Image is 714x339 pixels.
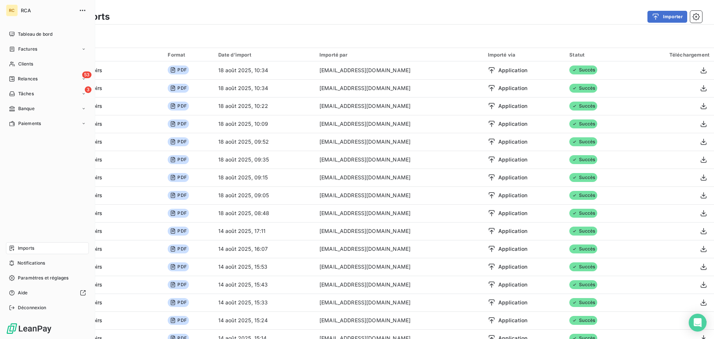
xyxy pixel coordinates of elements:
a: Clients [6,58,89,70]
span: Succès [569,280,597,289]
td: 14 août 2025, 15:24 [214,311,315,329]
span: Factures [18,46,37,52]
td: 18 août 2025, 09:52 [214,133,315,151]
span: Application [498,227,528,235]
td: [EMAIL_ADDRESS][DOMAIN_NAME] [315,258,483,276]
span: Application [498,317,528,324]
span: Succès [569,262,597,271]
span: Application [498,281,528,288]
div: RC [6,4,18,16]
div: Téléchargement [636,52,710,58]
td: [EMAIL_ADDRESS][DOMAIN_NAME] [315,133,483,151]
span: PDF [168,102,189,111]
a: Tableau de bord [6,28,89,40]
td: [EMAIL_ADDRESS][DOMAIN_NAME] [315,97,483,115]
span: Application [498,67,528,74]
td: [EMAIL_ADDRESS][DOMAIN_NAME] [315,151,483,169]
a: 53Relances [6,73,89,85]
a: Paramètres et réglages [6,272,89,284]
div: Importé via [488,52,561,58]
span: Application [498,210,528,217]
td: [EMAIL_ADDRESS][DOMAIN_NAME] [315,240,483,258]
button: Importer [647,11,687,23]
span: PDF [168,191,189,200]
img: Logo LeanPay [6,323,52,335]
span: Application [498,174,528,181]
span: Succès [569,298,597,307]
span: Succès [569,137,597,146]
span: Paiements [18,120,41,127]
span: PDF [168,280,189,289]
a: 3Tâches [6,88,89,100]
span: Succès [569,244,597,253]
td: 14 août 2025, 15:53 [214,258,315,276]
span: Aide [18,290,28,296]
a: Paiements [6,118,89,129]
td: 14 août 2025, 15:43 [214,276,315,294]
td: 18 août 2025, 08:48 [214,204,315,222]
td: [EMAIL_ADDRESS][DOMAIN_NAME] [315,186,483,204]
span: PDF [168,209,189,218]
div: Statut [569,52,627,58]
td: [EMAIL_ADDRESS][DOMAIN_NAME] [315,276,483,294]
span: PDF [168,65,189,74]
td: 14 août 2025, 15:33 [214,294,315,311]
a: Banque [6,103,89,115]
span: Relances [18,76,38,82]
td: 14 août 2025, 16:07 [214,240,315,258]
td: [EMAIL_ADDRESS][DOMAIN_NAME] [315,61,483,79]
td: [EMAIL_ADDRESS][DOMAIN_NAME] [315,222,483,240]
span: 53 [82,71,91,78]
span: PDF [168,155,189,164]
span: Succès [569,84,597,93]
a: Imports [6,242,89,254]
div: Import [36,51,159,58]
span: Imports [18,245,34,252]
span: Succès [569,191,597,200]
span: PDF [168,84,189,93]
span: Application [498,192,528,199]
div: Open Intercom Messenger [689,314,707,332]
td: 18 août 2025, 10:09 [214,115,315,133]
td: 14 août 2025, 17:11 [214,222,315,240]
td: 18 août 2025, 09:05 [214,186,315,204]
a: Factures [6,43,89,55]
span: Tableau de bord [18,31,52,38]
span: Succès [569,102,597,111]
td: [EMAIL_ADDRESS][DOMAIN_NAME] [315,169,483,186]
span: PDF [168,137,189,146]
span: Succès [569,173,597,182]
span: Succès [569,65,597,74]
span: Application [498,120,528,128]
span: PDF [168,119,189,128]
span: Succès [569,316,597,325]
span: Application [498,156,528,163]
span: Tâches [18,90,34,97]
span: Succès [569,119,597,128]
span: Paramètres et réglages [18,275,68,281]
td: [EMAIL_ADDRESS][DOMAIN_NAME] [315,115,483,133]
td: 18 août 2025, 10:34 [214,61,315,79]
span: Application [498,299,528,306]
span: Application [498,84,528,92]
td: 18 août 2025, 09:35 [214,151,315,169]
div: Format [168,52,209,58]
span: PDF [168,244,189,253]
div: Date d’import [218,52,311,58]
span: Banque [18,105,35,112]
td: [EMAIL_ADDRESS][DOMAIN_NAME] [315,311,483,329]
span: Application [498,102,528,110]
span: PDF [168,262,189,271]
span: PDF [168,316,189,325]
td: 18 août 2025, 10:34 [214,79,315,97]
span: RCA [21,7,74,13]
span: PDF [168,227,189,236]
td: [EMAIL_ADDRESS][DOMAIN_NAME] [315,294,483,311]
span: PDF [168,173,189,182]
span: Application [498,245,528,253]
span: Application [498,138,528,145]
span: Application [498,263,528,271]
span: Succès [569,155,597,164]
span: Succès [569,227,597,236]
div: Importé par [319,52,479,58]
